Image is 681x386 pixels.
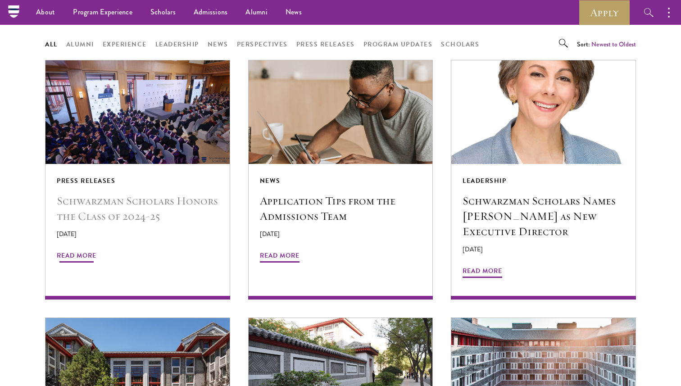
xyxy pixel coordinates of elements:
button: Press Releases [296,39,355,50]
button: All [45,39,58,50]
button: Leadership [155,39,199,50]
span: Read More [260,250,300,264]
button: News [208,39,228,50]
p: [DATE] [57,229,218,239]
button: Alumni [66,39,94,50]
p: [DATE] [260,229,422,239]
p: [DATE] [463,245,624,254]
div: Leadership [463,175,624,186]
button: Perspectives [237,39,288,50]
span: Read More [463,265,502,279]
a: News Application Tips from the Admissions Team [DATE] Read More [249,60,433,300]
span: Sort: [577,40,590,49]
button: Newest to Oldest [591,40,636,49]
h5: Schwarzman Scholars Honors the Class of 2024-25 [57,193,218,224]
button: Program Updates [363,39,433,50]
button: Scholars [441,39,479,50]
span: Read More [57,250,96,264]
div: News [260,175,422,186]
a: Press Releases Schwarzman Scholars Honors the Class of 2024-25 [DATE] Read More [45,60,230,300]
button: Experience [103,39,147,50]
h5: Application Tips from the Admissions Team [260,193,422,224]
div: Press Releases [57,175,218,186]
a: Leadership Schwarzman Scholars Names [PERSON_NAME] as New Executive Director [DATE] Read More [451,60,636,300]
h5: Schwarzman Scholars Names [PERSON_NAME] as New Executive Director [463,193,624,239]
